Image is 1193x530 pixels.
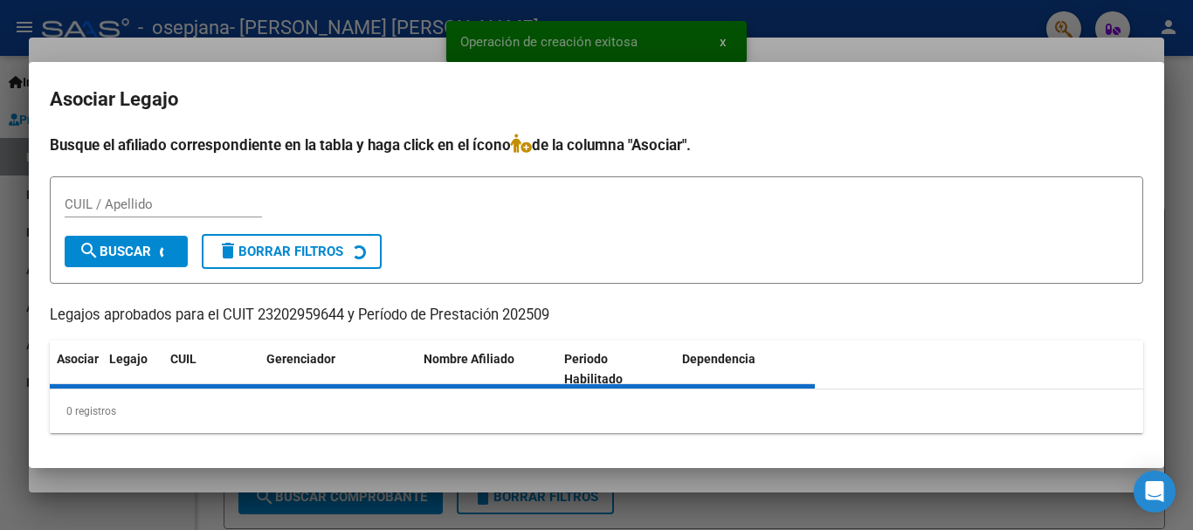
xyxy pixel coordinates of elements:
datatable-header-cell: Gerenciador [259,341,417,398]
div: 0 registros [50,389,1143,433]
p: Legajos aprobados para el CUIT 23202959644 y Período de Prestación 202509 [50,305,1143,327]
span: Nombre Afiliado [424,352,514,366]
datatable-header-cell: Nombre Afiliado [417,341,557,398]
span: Buscar [79,244,151,259]
span: Asociar [57,352,99,366]
span: Dependencia [682,352,755,366]
button: Borrar Filtros [202,234,382,269]
span: CUIL [170,352,197,366]
h4: Busque el afiliado correspondiente en la tabla y haga click en el ícono de la columna "Asociar". [50,134,1143,156]
mat-icon: delete [217,240,238,261]
datatable-header-cell: Legajo [102,341,163,398]
span: Legajo [109,352,148,366]
datatable-header-cell: Dependencia [675,341,816,398]
datatable-header-cell: Periodo Habilitado [557,341,675,398]
datatable-header-cell: Asociar [50,341,102,398]
datatable-header-cell: CUIL [163,341,259,398]
span: Borrar Filtros [217,244,343,259]
mat-icon: search [79,240,100,261]
h2: Asociar Legajo [50,83,1143,116]
span: Gerenciador [266,352,335,366]
div: Open Intercom Messenger [1134,471,1176,513]
button: Buscar [65,236,188,267]
span: Periodo Habilitado [564,352,623,386]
